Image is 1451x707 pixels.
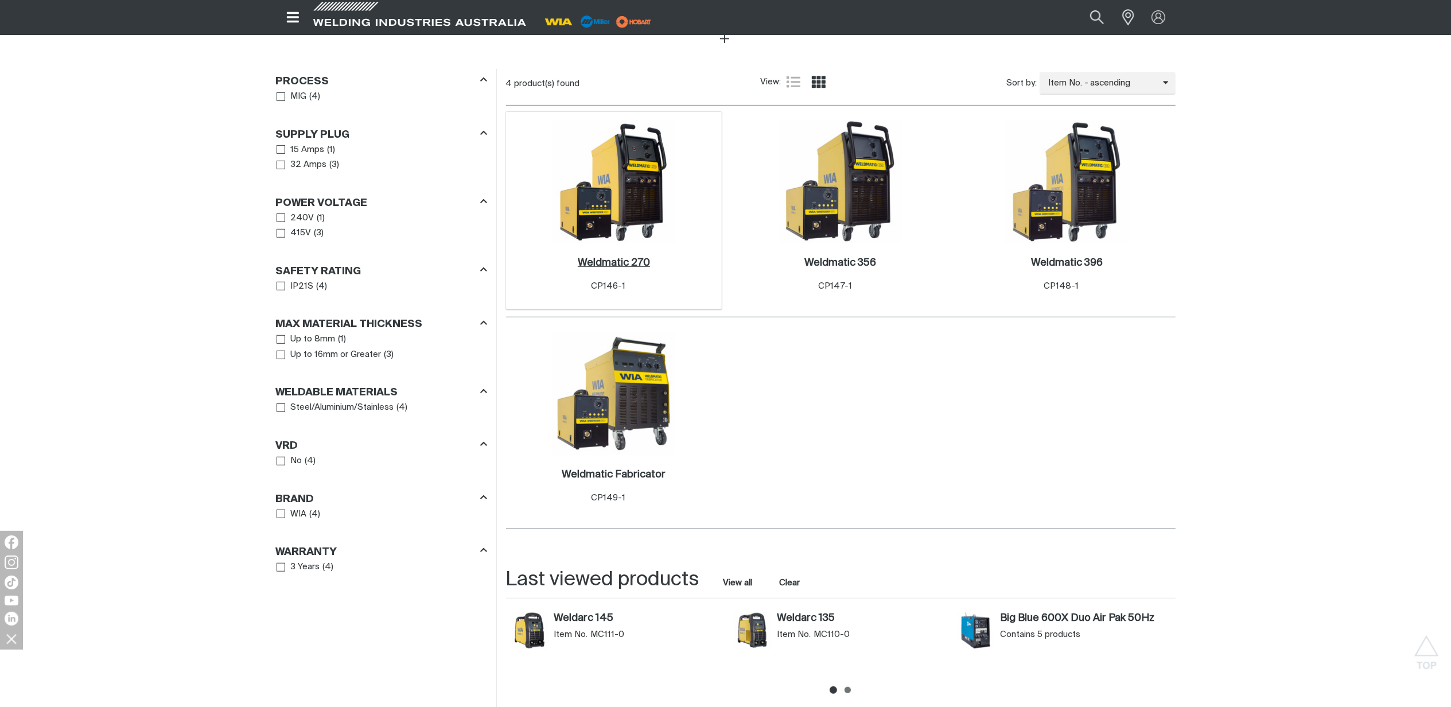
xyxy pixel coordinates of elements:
[276,197,368,210] h3: Power Voltage
[512,612,548,649] img: Weldarc 145
[591,282,625,290] span: CP146-1
[613,17,655,26] a: miller
[804,258,876,268] h2: Weldmatic 356
[787,75,800,89] a: List view
[290,143,324,157] span: 15 Amps
[290,454,302,468] span: No
[276,316,487,332] div: Max Material Thickness
[613,13,655,30] img: miller
[290,227,311,240] span: 415V
[277,453,302,469] a: No
[276,546,337,559] h3: Warranty
[290,401,394,414] span: Steel/Aluminium/Stainless
[814,629,850,640] span: MC110-0
[276,493,314,506] h3: Brand
[305,454,316,468] span: ( 4 )
[277,560,320,575] a: 3 Years
[277,142,487,173] ul: Supply Plug
[277,279,487,294] ul: Safety Rating
[578,257,650,270] a: Weldmatic 270
[5,612,18,626] img: LinkedIn
[277,560,487,575] ul: Warranty
[1077,5,1117,30] button: Search products
[2,629,21,648] img: hide socials
[1006,121,1129,243] img: Weldmatic 396
[1414,635,1440,661] button: Scroll to top
[314,227,324,240] span: ( 3 )
[506,567,699,593] h2: Last viewed products
[515,79,580,88] span: product(s) found
[779,121,902,243] img: Weldmatic 356
[277,211,487,241] ul: Power Voltage
[277,89,307,104] a: MIG
[277,89,487,104] ul: Process
[276,318,423,331] h3: Max Material Thickness
[317,212,325,225] span: ( 1 )
[760,76,781,89] span: View:
[1000,612,1169,625] a: Big Blue 600X Duo Air Pak 50Hz
[277,157,327,173] a: 32 Amps
[804,257,876,270] a: Weldmatic 356
[276,69,487,576] aside: Filters
[553,332,675,455] img: Weldmatic Fabricator
[506,610,729,664] article: Weldarc 145 (MC111-0)
[290,561,320,574] span: 3 Years
[338,333,346,346] span: ( 1 )
[1006,77,1037,90] span: Sort by:
[276,437,487,453] div: VRD
[591,494,625,502] span: CP149-1
[553,121,675,243] img: Weldmatic 270
[329,158,339,172] span: ( 3 )
[723,577,753,589] a: View all last viewed products
[5,535,18,549] img: Facebook
[5,555,18,569] img: Instagram
[1040,77,1163,90] span: Item No. - ascending
[777,629,811,640] span: Item No.
[277,142,325,158] a: 15 Amps
[276,265,361,278] h3: Safety Rating
[277,400,487,415] ul: Weldable Materials
[277,507,487,522] ul: Brand
[1000,629,1169,640] div: Contains 5 products
[1063,5,1116,30] input: Product name or item number...
[276,544,487,560] div: Warranty
[309,90,320,103] span: ( 4 )
[952,610,1175,664] article: Big Blue 600X Duo Air Pak 50Hz (Big Blue 600X Duo Air Pak 50Hz)
[309,508,320,521] span: ( 4 )
[277,226,312,241] a: 415V
[290,158,326,172] span: 32 Amps
[729,610,952,664] article: Weldarc 135 (MC110-0)
[5,596,18,605] img: YouTube
[276,129,350,142] h3: Supply Plug
[277,400,394,415] a: Steel/Aluminium/Stainless
[290,280,313,293] span: IP21S
[818,282,852,290] span: CP147-1
[276,75,329,88] h3: Process
[276,386,398,399] h3: Weldable Materials
[277,347,382,363] a: Up to 16mm or Greater
[277,332,336,347] a: Up to 8mm
[290,333,335,346] span: Up to 8mm
[5,576,18,589] img: TikTok
[384,348,394,362] span: ( 3 )
[506,78,761,90] div: 4
[290,508,306,521] span: WIA
[554,629,588,640] span: Item No.
[777,575,803,591] button: Clear all last viewed products
[290,212,314,225] span: 240V
[590,629,624,640] span: MC111-0
[276,263,487,278] div: Safety Rating
[1044,282,1079,290] span: CP148-1
[578,258,650,268] h2: Weldmatic 270
[276,73,487,88] div: Process
[290,90,306,103] span: MIG
[277,453,487,469] ul: VRD
[506,69,1176,98] section: Product list controls
[277,211,314,226] a: 240V
[1175,610,1398,664] article: XMT 350 Mpa (MR907366002)
[277,507,307,522] a: WIA
[277,279,314,294] a: IP21S
[276,195,487,210] div: Power Voltage
[327,143,335,157] span: ( 1 )
[554,612,723,625] a: Weldarc 145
